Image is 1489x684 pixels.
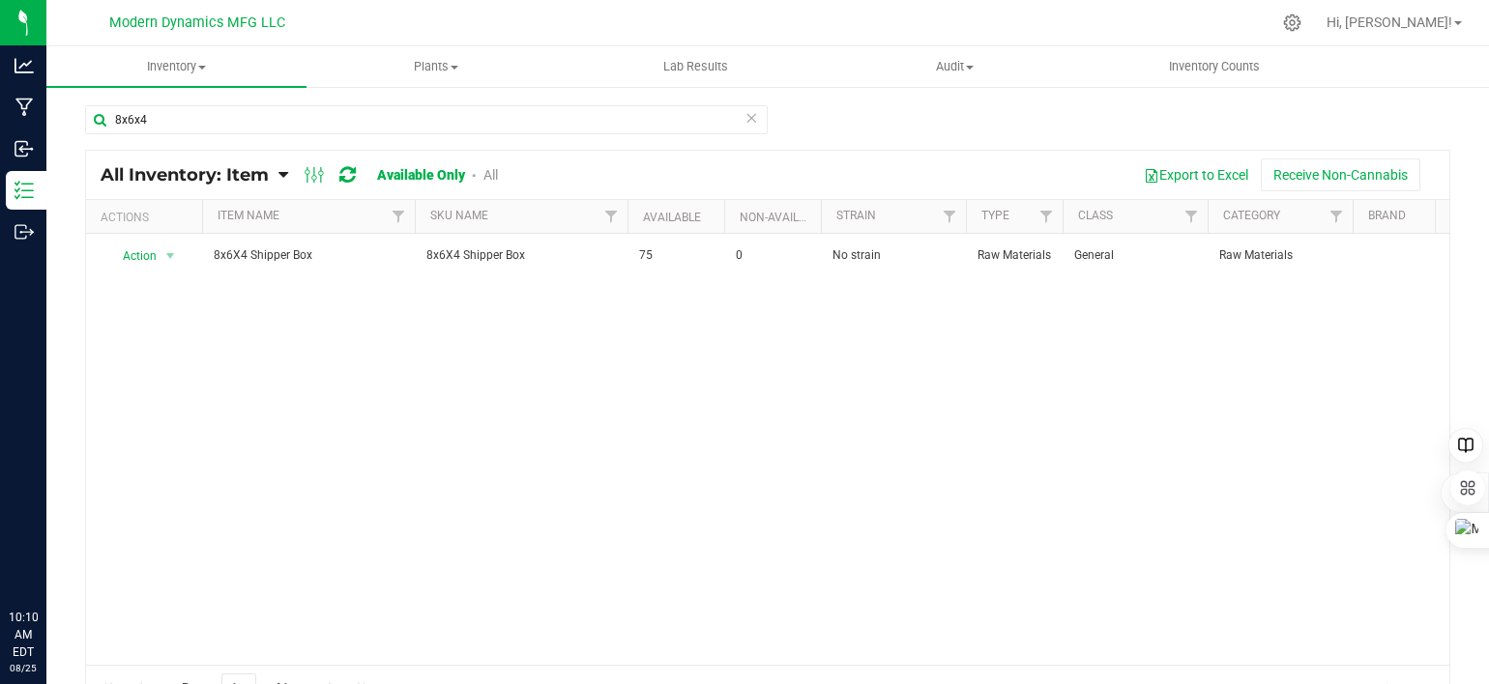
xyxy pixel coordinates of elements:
span: Raw Materials [978,246,1051,265]
a: Available [643,211,701,224]
a: Filter [596,200,628,233]
inline-svg: Analytics [15,56,34,75]
span: Plants [307,58,566,75]
span: Lab Results [637,58,754,75]
a: Filter [1321,200,1353,233]
a: SKU Name [430,209,488,222]
span: No strain [832,246,954,265]
span: General [1074,246,1196,265]
inline-svg: Inbound [15,139,34,158]
a: Brand [1368,209,1406,222]
iframe: Resource center [19,529,77,587]
div: Actions [101,211,194,224]
inline-svg: Outbound [15,222,34,242]
span: Modern Dynamics MFG LLC [109,14,285,31]
a: Strain [836,209,876,222]
p: 10:10 AM EDT [9,609,38,661]
span: Inventory Counts [1143,58,1286,75]
inline-svg: Manufacturing [15,98,34,117]
span: select [159,242,183,270]
a: Category [1223,209,1280,222]
span: 8x6X4 Shipper Box [426,246,616,265]
span: 0 [736,246,809,265]
a: Class [1078,209,1113,222]
a: Plants [307,46,567,87]
button: Export to Excel [1131,158,1261,191]
a: Inventory Counts [1085,46,1345,87]
a: Audit [826,46,1086,87]
div: Manage settings [1280,14,1304,32]
a: Available Only [377,167,465,183]
button: Receive Non-Cannabis [1261,158,1420,191]
span: Clear [744,105,758,130]
p: 08/25 [9,661,38,675]
inline-svg: Inventory [15,181,34,200]
a: Filter [934,200,966,233]
a: All Inventory: Item [101,164,278,185]
a: Filter [1031,200,1063,233]
iframe: Resource center unread badge [57,527,80,550]
a: Non-Available [740,211,826,224]
span: Inventory [46,58,307,75]
span: Hi, [PERSON_NAME]! [1327,14,1452,30]
a: All [483,167,498,183]
input: Search Item Name, Retail Display Name, SKU, Part Number... [85,105,768,134]
span: Audit [827,58,1085,75]
a: Item Name [218,209,279,222]
a: Filter [383,200,415,233]
span: All Inventory: Item [101,164,269,185]
span: Action [105,242,158,270]
span: Raw Materials [1219,246,1341,265]
a: Filter [1176,200,1208,233]
span: 8x6X4 Shipper Box [214,246,403,265]
a: Inventory [46,46,307,87]
a: Lab Results [566,46,826,87]
a: Type [981,209,1009,222]
span: 75 [639,246,713,265]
